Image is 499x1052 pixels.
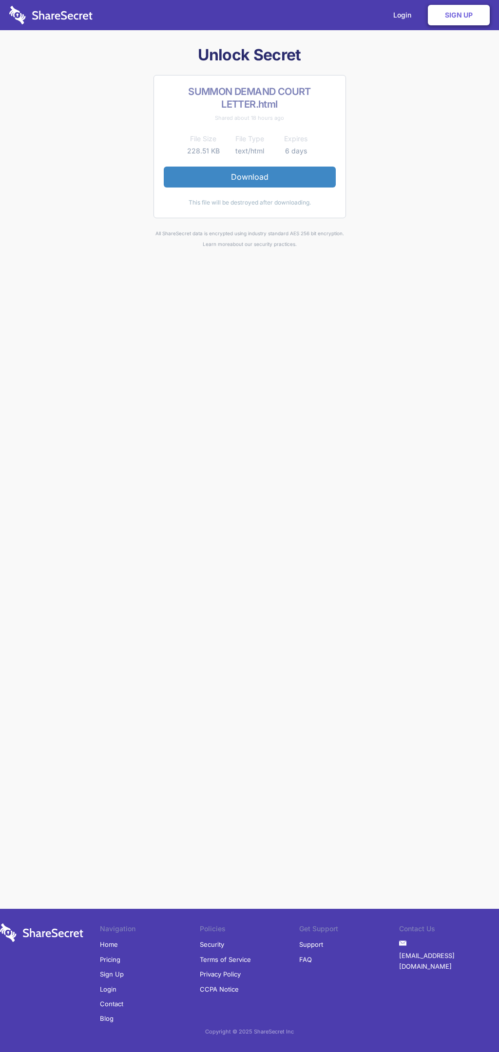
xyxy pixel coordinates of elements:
[399,923,499,937] li: Contact Us
[164,197,336,208] div: This file will be destroyed after downloading.
[100,952,120,967] a: Pricing
[399,948,499,974] a: [EMAIL_ADDRESS][DOMAIN_NAME]
[180,145,227,157] td: 228.51 KB
[299,937,323,952] a: Support
[164,167,336,187] a: Download
[100,1011,114,1026] a: Blog
[200,982,239,996] a: CCPA Notice
[200,923,300,937] li: Policies
[273,133,319,145] th: Expires
[180,133,227,145] th: File Size
[9,6,93,24] img: logo-wordmark-white-trans-d4663122ce5f474addd5e946df7df03e33cb6a1c49d2221995e7729f52c070b2.svg
[200,937,224,952] a: Security
[164,113,336,123] div: Shared about 18 hours ago
[100,937,118,952] a: Home
[200,967,241,981] a: Privacy Policy
[100,967,124,981] a: Sign Up
[164,85,336,111] h2: SUMMON DEMAND COURT LETTER.html
[299,923,399,937] li: Get Support
[227,133,273,145] th: File Type
[227,145,273,157] td: text/html
[299,952,312,967] a: FAQ
[100,923,200,937] li: Navigation
[100,982,116,996] a: Login
[428,5,490,25] a: Sign Up
[200,952,251,967] a: Terms of Service
[100,996,123,1011] a: Contact
[273,145,319,157] td: 6 days
[203,241,230,247] a: Learn more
